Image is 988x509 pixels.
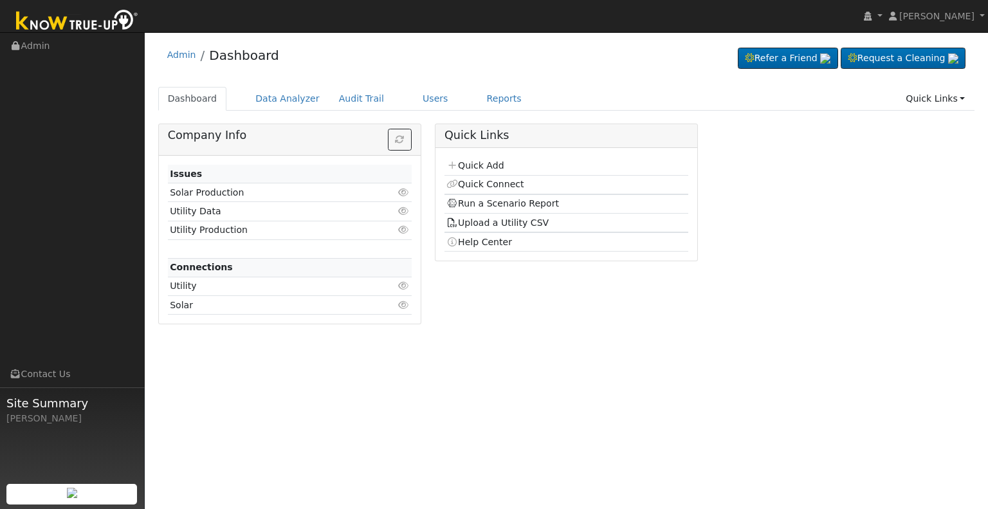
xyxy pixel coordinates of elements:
div: [PERSON_NAME] [6,412,138,425]
a: Run a Scenario Report [446,198,559,208]
a: Quick Links [896,87,974,111]
td: Solar [168,296,372,315]
a: Upload a Utility CSV [446,217,549,228]
img: retrieve [948,53,958,64]
td: Solar Production [168,183,372,202]
i: Click to view [398,188,410,197]
a: Quick Connect [446,179,524,189]
img: Know True-Up [10,7,145,36]
a: Audit Trail [329,87,394,111]
strong: Issues [170,169,202,179]
i: Click to view [398,301,410,310]
span: [PERSON_NAME] [899,11,974,21]
a: Admin [167,50,196,60]
a: Reports [477,87,531,111]
a: Data Analyzer [246,87,329,111]
td: Utility [168,277,372,295]
i: Click to view [398,207,410,216]
td: Utility Production [168,221,372,239]
a: Refer a Friend [738,48,838,69]
a: Help Center [446,237,512,247]
i: Click to view [398,281,410,290]
strong: Connections [170,262,233,272]
i: Click to view [398,225,410,234]
a: Request a Cleaning [841,48,965,69]
a: Dashboard [158,87,227,111]
td: Utility Data [168,202,372,221]
a: Users [413,87,458,111]
span: Site Summary [6,394,138,412]
a: Quick Add [446,160,504,171]
img: retrieve [820,53,830,64]
img: retrieve [67,488,77,498]
h5: Quick Links [444,129,688,142]
h5: Company Info [168,129,412,142]
a: Dashboard [209,48,279,63]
